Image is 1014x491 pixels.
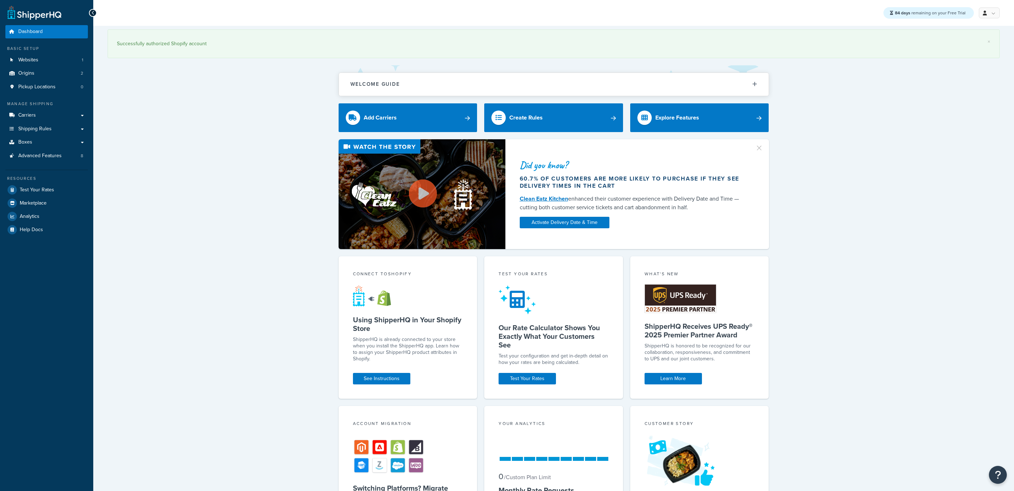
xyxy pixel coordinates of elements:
[18,153,62,159] span: Advanced Features
[5,197,88,210] a: Marketplace
[484,103,623,132] a: Create Rules
[5,109,88,122] a: Carriers
[5,176,88,182] div: Resources
[5,67,88,80] li: Origins
[499,373,556,384] a: Test Your Rates
[989,466,1007,484] button: Open Resource Center
[353,336,463,362] p: ShipperHQ is already connected to your store when you install the ShipperHQ app. Learn how to ass...
[5,210,88,223] a: Analytics
[5,80,88,94] a: Pickup Locations0
[499,353,609,366] div: Test your configuration and get in-depth detail on how your rates are being calculated.
[5,80,88,94] li: Pickup Locations
[5,223,88,236] a: Help Docs
[350,81,400,87] h2: Welcome Guide
[5,149,88,163] li: Advanced Features
[18,112,36,118] span: Carriers
[499,471,503,482] span: 0
[18,29,43,35] span: Dashboard
[645,420,755,429] div: Customer Story
[630,103,769,132] a: Explore Features
[339,103,477,132] a: Add Carriers
[5,25,88,38] a: Dashboard
[895,10,966,16] span: remaining on your Free Trial
[353,373,410,384] a: See Instructions
[520,195,568,203] a: Clean Eatz Kitchen
[520,175,746,190] div: 60.7% of customers are more likely to purchase if they see delivery times in the cart
[520,217,609,228] a: Activate Delivery Date & Time
[655,113,699,123] div: Explore Features
[117,39,990,49] div: Successfully authorized Shopify account
[339,73,769,95] button: Welcome Guide
[5,101,88,107] div: Manage Shipping
[645,343,755,362] p: ShipperHQ is honored to be recognized for our collaboration, responsiveness, and commitment to UP...
[364,113,397,123] div: Add Carriers
[5,122,88,136] a: Shipping Rules
[504,473,551,481] small: / Custom Plan Limit
[520,160,746,170] div: Did you know?
[5,67,88,80] a: Origins2
[18,126,52,132] span: Shipping Rules
[20,214,39,220] span: Analytics
[987,39,990,45] a: ×
[353,420,463,429] div: Account Migration
[81,70,83,76] span: 2
[353,315,463,333] h5: Using ShipperHQ in Your Shopify Store
[18,57,38,63] span: Websites
[81,153,83,159] span: 8
[509,113,543,123] div: Create Rules
[645,373,702,384] a: Learn More
[499,323,609,349] h5: Our Rate Calculator Shows You Exactly What Your Customers See
[5,53,88,67] a: Websites1
[895,10,910,16] strong: 84 days
[20,227,43,233] span: Help Docs
[353,285,398,307] img: connect-shq-shopify-9b9a8c5a.svg
[5,183,88,196] a: Test Your Rates
[499,420,609,429] div: Your Analytics
[5,53,88,67] li: Websites
[645,322,755,339] h5: ShipperHQ Receives UPS Ready® 2025 Premier Partner Award
[18,70,34,76] span: Origins
[5,46,88,52] div: Basic Setup
[353,271,463,279] div: Connect to Shopify
[82,57,83,63] span: 1
[18,139,32,145] span: Boxes
[5,149,88,163] a: Advanced Features8
[18,84,56,90] span: Pickup Locations
[20,200,47,206] span: Marketplace
[520,195,746,212] div: enhanced their customer experience with Delivery Date and Time — cutting both customer service ti...
[20,187,54,193] span: Test Your Rates
[645,271,755,279] div: What's New
[81,84,83,90] span: 0
[5,136,88,149] a: Boxes
[499,271,609,279] div: Test your rates
[339,139,505,249] img: Video thumbnail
